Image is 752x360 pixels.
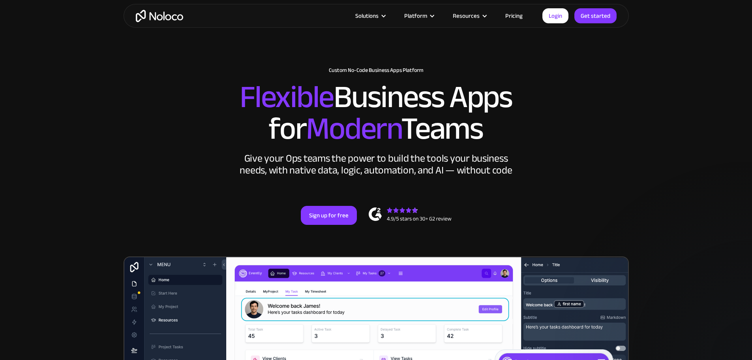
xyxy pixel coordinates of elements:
[394,11,443,21] div: Platform
[453,11,480,21] div: Resources
[131,81,621,145] h2: Business Apps for Teams
[404,11,427,21] div: Platform
[131,67,621,74] h1: Custom No-Code Business Apps Platform
[574,8,617,23] a: Get started
[238,153,514,176] div: Give your Ops teams the power to build the tools your business needs, with native data, logic, au...
[136,10,183,22] a: home
[306,99,401,158] span: Modern
[355,11,379,21] div: Solutions
[240,68,334,126] span: Flexible
[542,8,568,23] a: Login
[495,11,533,21] a: Pricing
[443,11,495,21] div: Resources
[345,11,394,21] div: Solutions
[301,206,357,225] a: Sign up for free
